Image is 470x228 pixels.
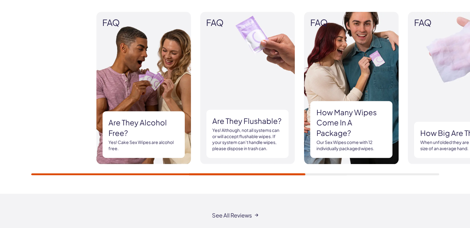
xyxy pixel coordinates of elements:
p: Our Sex Wipes come with 12 individually packaged wipes. [316,139,386,151]
p: Yes! Cake Sex Wipes are alcohol free. [108,139,178,151]
span: FAQ [310,18,392,27]
a: See all reviews [212,212,258,218]
span: FAQ [206,18,288,27]
h3: Are they alcohol free? [108,117,178,138]
span: FAQ [102,18,184,27]
h3: How many wipes come in a package? [316,107,386,138]
h3: Are they flushable? [212,116,282,126]
p: Yes! Although, not all systems can or will accept flushable wipes. If your system can’t handle wi... [212,127,282,151]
